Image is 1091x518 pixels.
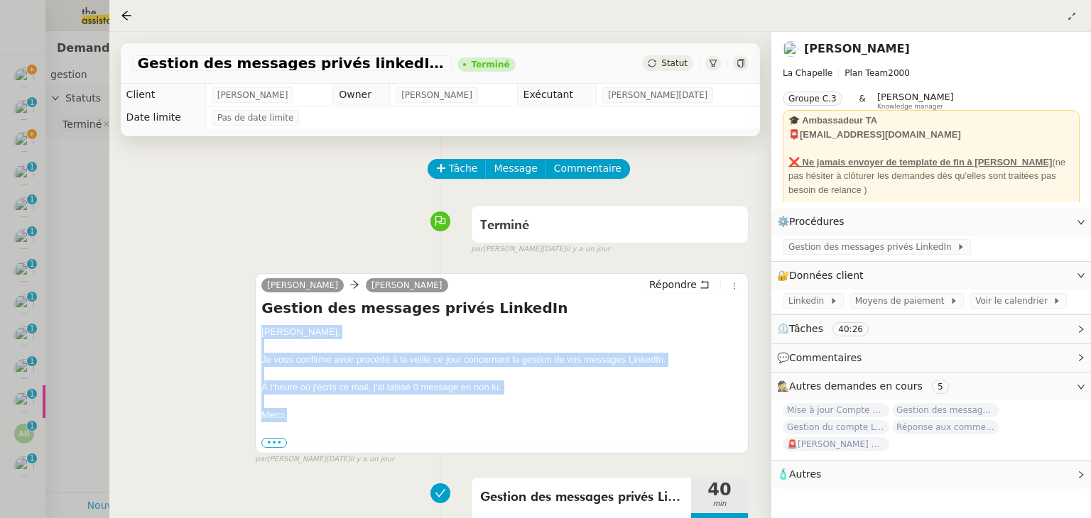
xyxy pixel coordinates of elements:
[789,380,923,392] span: Autres demandes en cours
[217,111,294,125] span: Pas de date limite
[783,68,832,78] span: La Chapelle
[554,160,622,177] span: Commentaire
[771,373,1091,400] div: 🕵️Autres demandes en cours 5
[471,243,483,255] span: par
[649,277,697,292] span: Répondre
[804,42,910,55] a: [PERSON_NAME]
[480,219,529,232] span: Terminé
[608,88,707,102] span: [PERSON_NAME][DATE]
[932,380,949,394] nz-tag: 5
[789,352,862,363] span: Commentaires
[788,294,830,308] span: Linkedin
[771,461,1091,488] div: 🧴Autres
[783,403,889,417] span: Mise à jour Compte Freezbee - [DATE]
[777,323,881,334] span: ⏲️
[771,208,1091,236] div: ⚙️Procédures
[691,498,748,510] span: min
[1052,157,1055,167] u: (
[121,106,206,129] td: Date limite
[661,58,688,68] span: Statut
[485,159,545,179] button: Message
[255,453,394,465] small: [PERSON_NAME][DATE]
[777,268,869,284] span: 🔐
[892,420,999,434] span: Réponse aux commentaires avec [URL] - [DATE]
[892,403,999,417] span: Gestion des messages privés linkedIn - [DATE]
[783,92,842,106] nz-tag: Groupe C.3
[472,60,510,69] div: Terminé
[121,84,206,106] td: Client
[777,380,955,392] span: 🕵️
[788,240,957,254] span: Gestion des messages privés LinkedIn
[261,279,344,292] a: [PERSON_NAME]
[494,160,537,177] span: Message
[255,453,267,465] span: par
[566,243,610,255] span: il y a un jour
[845,68,888,78] span: Plan Team
[788,128,1074,142] div: 📮
[877,92,954,102] span: [PERSON_NAME]
[832,322,869,336] nz-tag: 40:26
[545,159,630,179] button: Commentaire
[777,214,851,230] span: ⚙️
[138,56,446,70] span: Gestion des messages privés linkedIn - 4 septembre 2025
[800,129,961,140] strong: [EMAIL_ADDRESS][DOMAIN_NAME]
[517,84,596,106] td: Exécutant
[789,323,823,334] span: Tâches
[428,159,487,179] button: Tâche
[261,325,742,339] div: [PERSON_NAME],
[691,481,748,498] span: 40
[777,468,821,480] span: 🧴
[877,103,943,111] span: Knowledge manager
[975,294,1053,308] span: Voir le calendrier
[777,352,868,363] span: 💬
[261,438,287,448] label: •••
[789,468,821,480] span: Autres
[783,41,798,57] img: users%2F37wbV9IbQuXMU0UH0ngzBXzaEe12%2Favatar%2Fcba66ece-c48a-48c8-9897-a2adc1834457
[788,115,877,126] strong: 🎓 Ambassadeur TA
[855,294,950,308] span: Moyens de paiement
[771,344,1091,372] div: 💬Commentaires
[789,270,864,281] span: Données client
[401,88,472,102] span: [PERSON_NAME]
[788,155,1074,197] div: ne pas hésiter à clôturer les demandes dès qu'elles sont traitées pas besoin de relance )
[877,92,954,110] app-user-label: Knowledge manager
[261,298,742,318] h4: Gestion des messages privés LinkedIn
[480,487,683,508] span: Gestion des messages privés LinkedIn
[771,315,1091,343] div: ⏲️Tâches 40:26
[449,160,478,177] span: Tâche
[644,277,715,292] button: Répondre
[261,353,742,367] div: Je vous confirme avoir procédé à la veille ce jour concernant la gestion de vos messages LinkedIn.
[783,437,889,451] span: 🚨[PERSON_NAME] podcasts la [DEMOGRAPHIC_DATA] radio [DATE]
[788,157,1052,167] u: ❌ Ne jamais envoyer de template de fin à [PERSON_NAME]
[471,243,610,255] small: [PERSON_NAME][DATE]
[333,84,390,106] td: Owner
[261,408,742,422] div: Merci,
[859,92,866,110] span: &
[261,380,742,395] div: À l'heure où j'écris ce mail, j'ai laissé 0 message en non lu.
[888,68,910,78] span: 2000
[771,262,1091,290] div: 🔐Données client
[783,420,889,434] span: Gestion du compte LinkedIn de [PERSON_NAME] (post + gestion messages) - [DATE]
[789,216,845,227] span: Procédures
[217,88,288,102] span: [PERSON_NAME]
[366,279,448,292] a: [PERSON_NAME]
[350,453,394,465] span: il y a un jour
